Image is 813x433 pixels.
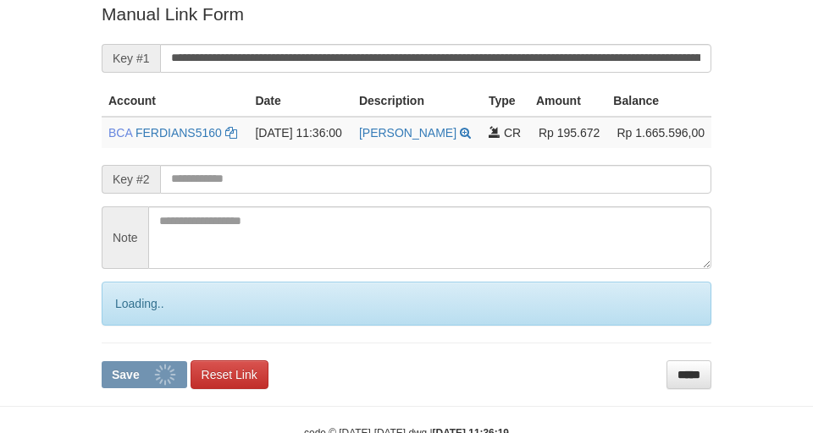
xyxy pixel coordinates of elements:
[504,126,521,140] span: CR
[225,126,237,140] a: Copy FERDIANS5160 to clipboard
[482,85,529,117] th: Type
[248,117,352,148] td: [DATE] 11:36:00
[135,126,222,140] a: FERDIANS5160
[606,117,711,148] td: Rp 1.665.596,00
[359,126,456,140] a: [PERSON_NAME]
[191,360,268,389] a: Reset Link
[102,282,711,326] div: Loading..
[529,117,606,148] td: Rp 195.672
[102,2,711,26] p: Manual Link Form
[606,85,711,117] th: Balance
[352,85,482,117] th: Description
[102,85,248,117] th: Account
[108,126,132,140] span: BCA
[112,368,140,381] span: Save
[529,85,606,117] th: Amount
[102,44,160,73] span: Key #1
[102,165,160,194] span: Key #2
[102,361,187,388] button: Save
[102,206,148,269] span: Note
[248,85,352,117] th: Date
[202,368,257,381] span: Reset Link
